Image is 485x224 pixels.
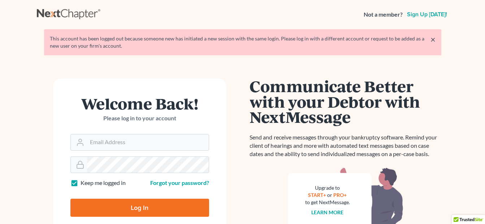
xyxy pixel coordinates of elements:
[430,35,436,44] a: ×
[70,199,209,217] input: Log In
[327,192,332,198] span: or
[70,96,209,111] h1: Welcome Back!
[305,199,350,206] div: to get NextMessage.
[50,35,436,49] div: This account has been logged out because someone new has initiated a new session with the same lo...
[311,209,343,215] a: Learn more
[250,133,441,158] p: Send and receive messages through your bankruptcy software. Remind your client of hearings and mo...
[150,179,209,186] a: Forgot your password?
[87,134,209,150] input: Email Address
[406,12,449,17] a: Sign up [DATE]!
[364,10,403,19] strong: Not a member?
[250,78,441,125] h1: Communicate Better with your Debtor with NextMessage
[305,184,350,191] div: Upgrade to
[308,192,326,198] a: START+
[333,192,347,198] a: PRO+
[70,114,209,122] p: Please log in to your account
[81,179,126,187] label: Keep me logged in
